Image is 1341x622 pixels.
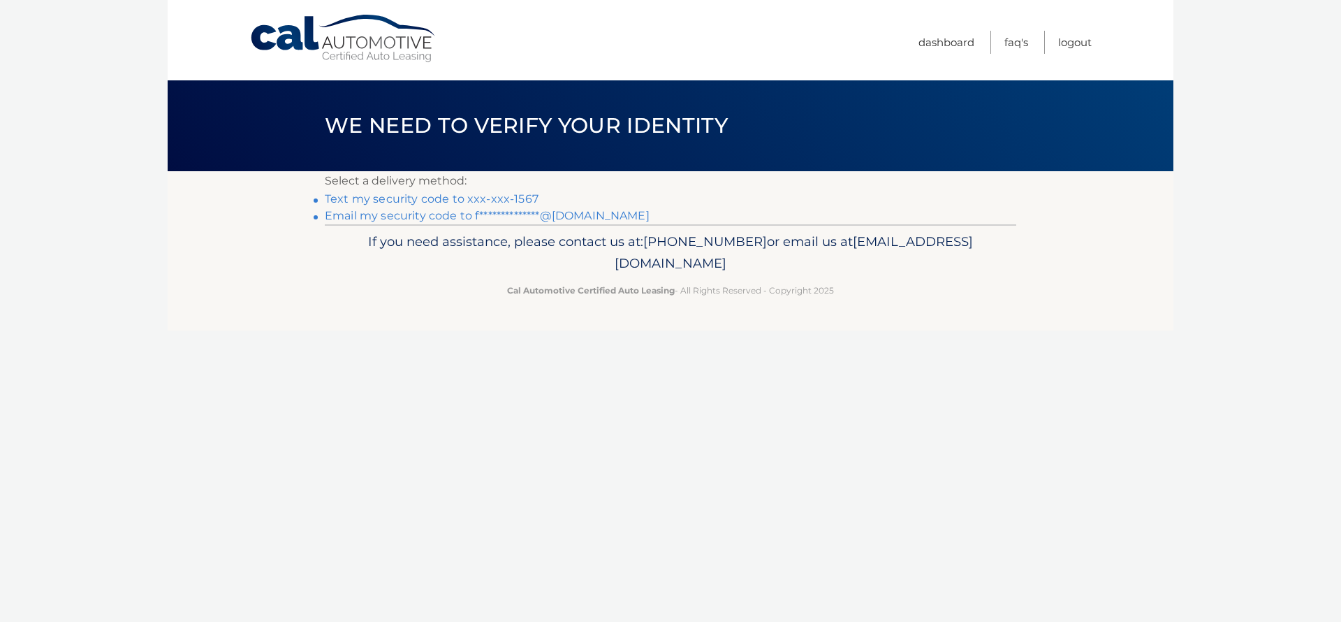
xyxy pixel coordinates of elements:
span: [PHONE_NUMBER] [643,233,767,249]
p: - All Rights Reserved - Copyright 2025 [334,283,1007,298]
p: Select a delivery method: [325,171,1016,191]
a: Text my security code to xxx-xxx-1567 [325,192,538,205]
a: Dashboard [918,31,974,54]
a: Logout [1058,31,1092,54]
a: FAQ's [1004,31,1028,54]
strong: Cal Automotive Certified Auto Leasing [507,285,675,296]
span: We need to verify your identity [325,113,728,138]
p: If you need assistance, please contact us at: or email us at [334,231,1007,275]
a: Cal Automotive [249,14,438,64]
